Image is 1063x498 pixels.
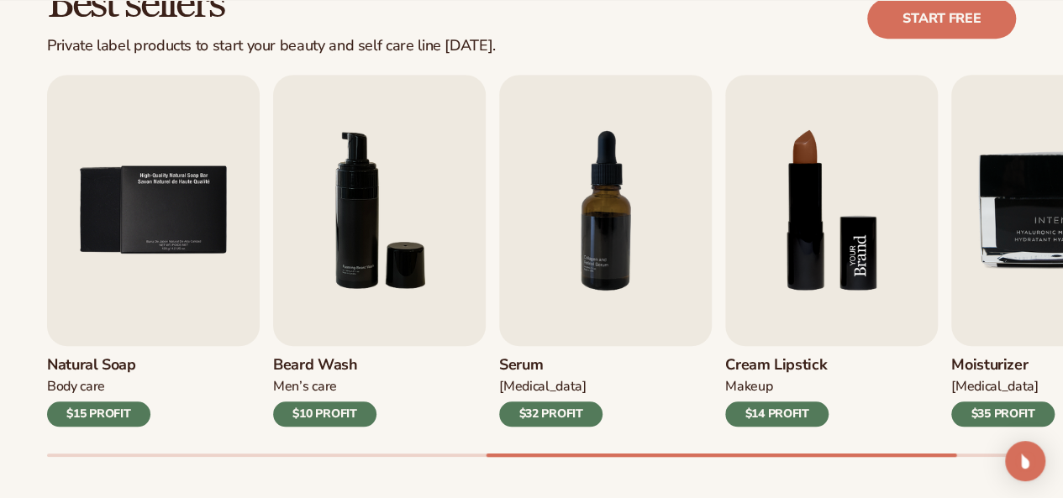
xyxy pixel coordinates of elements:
div: Body Care [47,378,150,396]
div: Private label products to start your beauty and self care line [DATE]. [47,37,496,55]
a: 7 / 9 [499,75,712,427]
div: Open Intercom Messenger [1005,441,1045,481]
div: Men’s Care [273,378,376,396]
a: 6 / 9 [273,75,486,427]
a: 8 / 9 [725,75,938,427]
div: [MEDICAL_DATA] [499,378,603,396]
div: Makeup [725,378,829,396]
h3: Serum [499,356,603,375]
h3: Natural Soap [47,356,150,375]
a: 5 / 9 [47,75,260,427]
div: [MEDICAL_DATA] [951,378,1055,396]
div: $35 PROFIT [951,401,1055,427]
h3: Cream Lipstick [725,356,829,375]
h3: Moisturizer [951,356,1055,375]
div: $14 PROFIT [725,401,829,427]
div: $10 PROFIT [273,401,376,427]
div: $15 PROFIT [47,401,150,427]
h3: Beard Wash [273,356,376,375]
div: $32 PROFIT [499,401,603,427]
img: Shopify Image 9 [725,75,938,346]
